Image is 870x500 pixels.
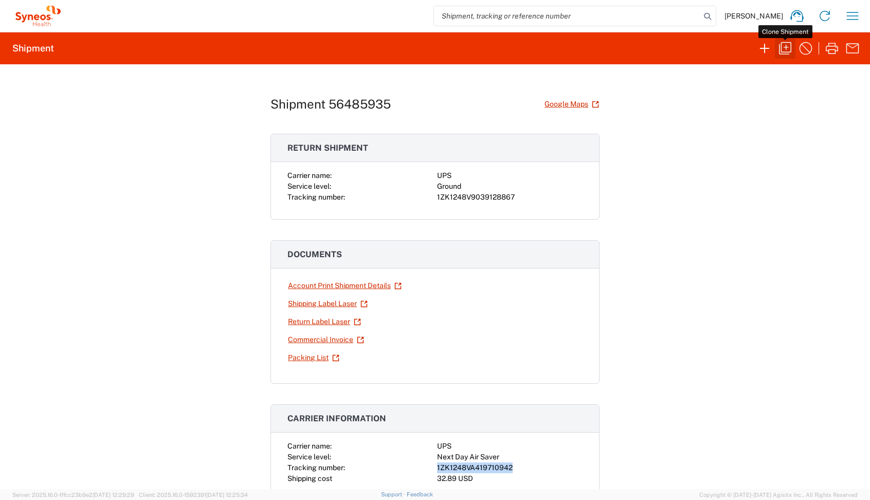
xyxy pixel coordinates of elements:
span: Server: 2025.16.0-1ffcc23b9e2 [12,492,134,498]
span: [PERSON_NAME] [724,11,783,21]
div: UPS [437,170,583,181]
div: 1ZK1248V9039128867 [437,192,583,203]
a: Feedback [407,491,433,497]
a: Return Label Laser [287,313,361,331]
a: Google Maps [544,95,600,113]
div: 1ZK1248VA419710942 [437,462,583,473]
span: Copyright © [DATE]-[DATE] Agistix Inc., All Rights Reserved [699,490,858,499]
h2: Shipment [12,42,54,55]
span: [DATE] 12:25:34 [206,492,248,498]
input: Shipment, tracking or reference number [434,6,700,26]
a: Commercial Invoice [287,331,365,349]
span: [DATE] 12:29:29 [93,492,134,498]
span: Shipping cost [287,474,332,483]
div: Ground [437,181,583,192]
span: Service level: [287,453,331,461]
span: Carrier name: [287,171,332,180]
span: Service level: [287,182,331,190]
a: Shipping Label Laser [287,295,368,313]
div: Next Day Air Saver [437,452,583,462]
span: Tracking number: [287,193,345,201]
h1: Shipment 56485935 [270,97,391,112]
span: Carrier information [287,414,386,423]
div: 32.89 USD [437,473,583,484]
span: Client: 2025.16.0-1592391 [139,492,248,498]
a: Packing List [287,349,340,367]
span: Tracking number: [287,463,345,472]
a: Support [381,491,407,497]
span: Documents [287,249,342,259]
span: Return shipment [287,143,368,153]
a: Account Print Shipment Details [287,277,402,295]
span: Carrier name: [287,442,332,450]
div: UPS [437,441,583,452]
